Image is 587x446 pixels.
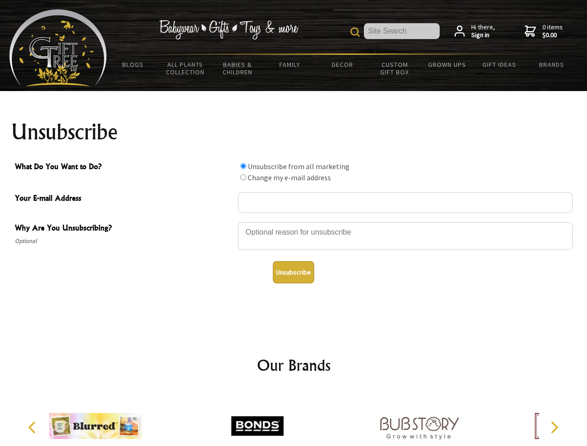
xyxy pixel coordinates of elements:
a: All Plants Collection [159,55,212,82]
button: Previous [23,417,44,438]
span: Hi there, [471,23,495,39]
img: Babywear - Gifts - Toys & more [159,20,298,39]
span: What Do You Want to Do? [15,161,233,174]
span: Why Are You Unsubscribing? [15,222,233,236]
h1: Unsubscribe [11,121,576,143]
strong: $0.00 [542,31,563,39]
span: 0 items [542,23,563,39]
label: Change my e-mail address [248,173,331,182]
img: product search [350,27,360,37]
a: 0 items$0.00 [525,23,563,39]
button: Unsubscribe [273,261,314,283]
a: Brands [526,55,578,74]
button: Next [544,417,564,438]
a: Decor [316,55,369,74]
label: Unsubscribe from all marketing [248,162,350,171]
input: Site Search [364,23,440,39]
input: What Do You Want to Do? [240,174,246,180]
a: Grown Ups [421,55,473,74]
img: Babyware - Gifts - Toys and more... [9,9,107,86]
h2: Our Brands [19,354,569,376]
a: Hi there,Sign in [455,23,495,39]
span: Optional [15,236,233,247]
a: Family [264,55,317,74]
strong: Sign in [471,31,495,39]
a: BLOGS [107,55,159,74]
input: What Do You Want to Do? [240,163,246,169]
span: Your E-mail Address [15,192,233,206]
a: Babies & Children [211,55,264,82]
textarea: Why Are You Unsubscribing? [238,222,573,250]
a: Custom Gift Box [369,55,421,82]
a: Gift Ideas [473,55,526,74]
input: Your E-mail Address [238,192,573,213]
